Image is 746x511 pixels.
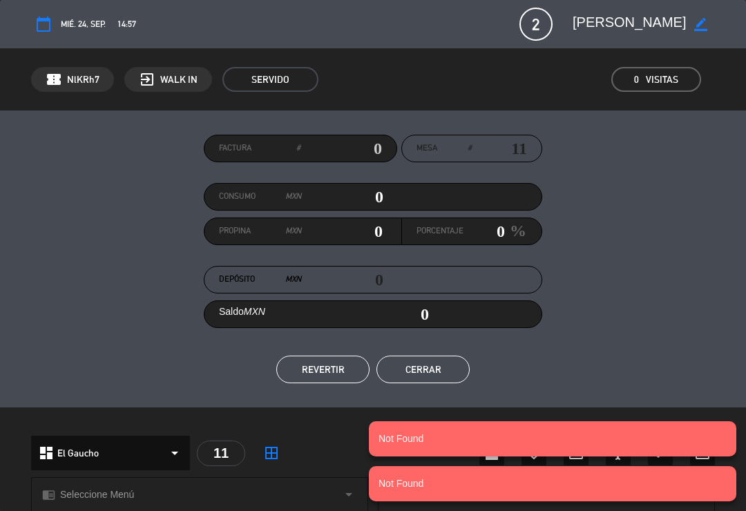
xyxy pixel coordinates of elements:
em: MXN [285,224,301,238]
span: NlKRh7 [67,72,99,88]
span: confirmation_number [46,71,62,88]
button: REVERTIR [276,356,370,383]
i: border_all [263,445,280,461]
input: 0 [463,221,505,242]
input: number [472,138,527,159]
span: Mesa [417,142,437,155]
em: % [505,218,526,244]
span: WALK IN [160,72,198,88]
label: Saldo [219,304,265,320]
button: calendar_today [31,12,56,37]
input: 0 [301,186,383,207]
i: border_color [694,18,707,31]
span: 2 [519,8,553,41]
input: 0 [301,221,383,242]
span: mié. 24, sep. [61,17,106,31]
button: Cerrar [376,356,470,383]
label: Consumo [219,190,301,204]
i: dashboard [38,445,55,461]
span: El Gaucho [57,445,99,461]
em: MXN [244,306,265,317]
em: MXN [285,273,301,287]
em: MXN [285,190,301,204]
i: arrow_drop_down [166,445,183,461]
span: 0 [634,72,639,88]
i: chrome_reader_mode [42,488,55,501]
i: exit_to_app [139,71,155,88]
label: Depósito [219,273,301,287]
span: Seleccione Menú [60,487,134,503]
input: 0 [300,138,382,159]
em: Visitas [646,72,678,88]
label: Factura [219,142,300,155]
span: 14:57 [117,17,136,31]
notyf-toast: Not Found [369,466,736,501]
i: arrow_drop_down [341,486,357,503]
label: Propina [219,224,301,238]
em: # [468,142,472,155]
em: # [296,142,300,155]
label: Porcentaje [417,224,463,238]
span: SERVIDO [222,67,318,92]
notyf-toast: Not Found [369,421,736,456]
div: 11 [197,441,245,466]
i: calendar_today [35,16,52,32]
